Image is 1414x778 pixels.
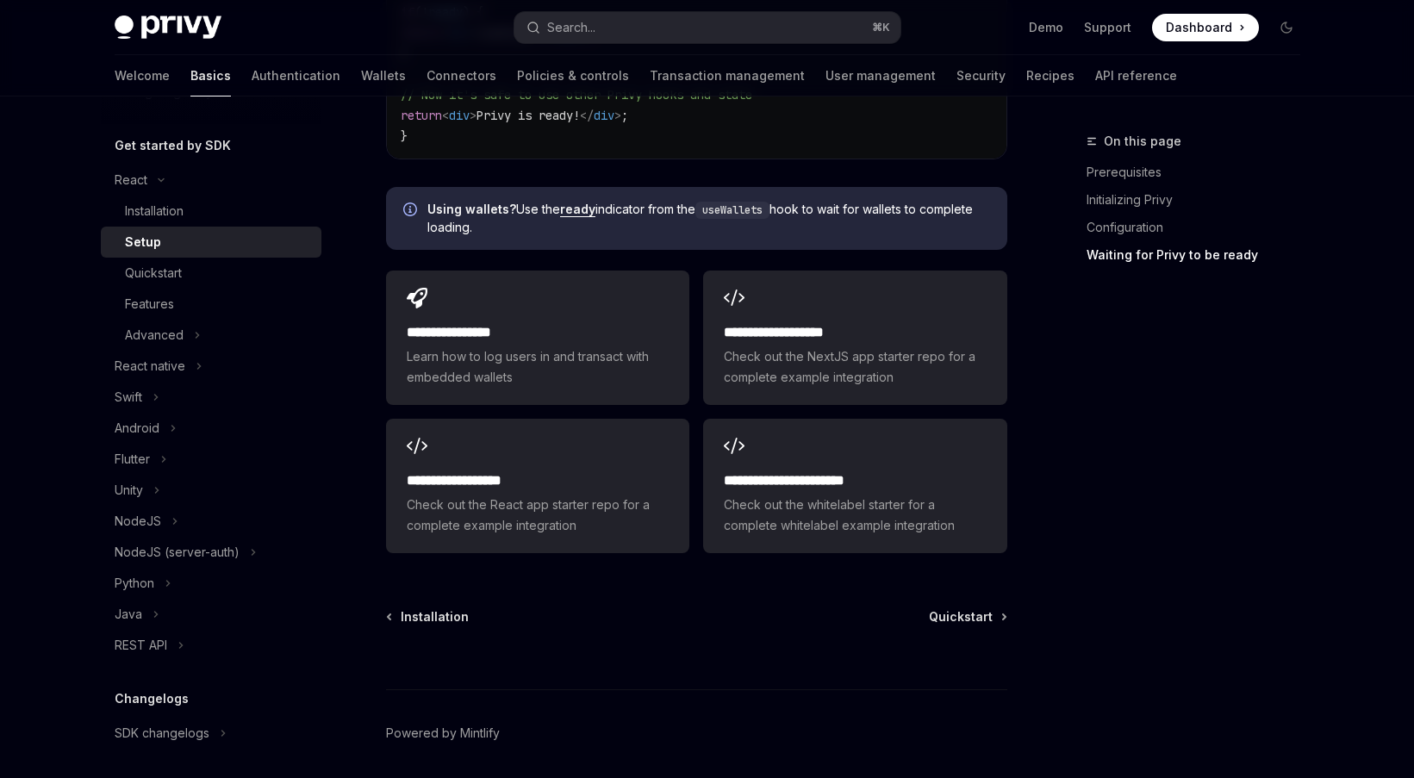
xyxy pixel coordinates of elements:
[1087,186,1314,214] a: Initializing Privy
[427,201,990,236] span: Use the indicator from the hook to wait for wallets to complete loading.
[115,723,209,744] div: SDK changelogs
[101,475,321,506] button: Toggle Unity section
[547,17,595,38] div: Search...
[650,55,805,96] a: Transaction management
[115,449,150,470] div: Flutter
[594,108,614,123] span: div
[388,608,469,626] a: Installation
[1029,19,1063,36] a: Demo
[614,108,621,123] span: >
[401,608,469,626] span: Installation
[101,351,321,382] button: Toggle React native section
[115,511,161,532] div: NodeJS
[115,55,170,96] a: Welcome
[101,718,321,749] button: Toggle SDK changelogs section
[386,419,689,553] a: **** **** **** ***Check out the React app starter repo for a complete example integration
[386,725,500,742] a: Powered by Mintlify
[1166,19,1232,36] span: Dashboard
[872,21,890,34] span: ⌘ K
[101,258,321,289] a: Quickstart
[1026,55,1075,96] a: Recipes
[101,320,321,351] button: Toggle Advanced section
[1104,131,1181,152] span: On this page
[125,201,184,221] div: Installation
[125,294,174,314] div: Features
[115,604,142,625] div: Java
[115,170,147,190] div: React
[386,271,689,405] a: **** **** **** *Learn how to log users in and transact with embedded wallets
[115,135,231,156] h5: Get started by SDK
[125,232,161,252] div: Setup
[703,271,1006,405] a: **** **** **** ****Check out the NextJS app starter repo for a complete example integration
[449,108,470,123] span: div
[101,289,321,320] a: Features
[470,108,477,123] span: >
[115,356,185,377] div: React native
[1095,55,1177,96] a: API reference
[1084,19,1131,36] a: Support
[101,506,321,537] button: Toggle NodeJS section
[252,55,340,96] a: Authentication
[101,630,321,661] button: Toggle REST API section
[514,12,900,43] button: Open search
[101,382,321,413] button: Toggle Swift section
[956,55,1006,96] a: Security
[703,419,1006,553] a: **** **** **** **** ***Check out the whitelabel starter for a complete whitelabel example integra...
[407,495,669,536] span: Check out the React app starter repo for a complete example integration
[621,108,628,123] span: ;
[1087,214,1314,241] a: Configuration
[929,608,993,626] span: Quickstart
[407,346,669,388] span: Learn how to log users in and transact with embedded wallets
[401,108,442,123] span: return
[190,55,231,96] a: Basics
[825,55,936,96] a: User management
[101,196,321,227] a: Installation
[403,202,420,220] svg: Info
[101,599,321,630] button: Toggle Java section
[724,346,986,388] span: Check out the NextJS app starter repo for a complete example integration
[427,55,496,96] a: Connectors
[101,568,321,599] button: Toggle Python section
[101,413,321,444] button: Toggle Android section
[115,480,143,501] div: Unity
[115,573,154,594] div: Python
[101,227,321,258] a: Setup
[1273,14,1300,41] button: Toggle dark mode
[1087,159,1314,186] a: Prerequisites
[442,108,449,123] span: <
[361,55,406,96] a: Wallets
[115,688,189,709] h5: Changelogs
[1087,241,1314,269] a: Waiting for Privy to be ready
[115,635,167,656] div: REST API
[427,202,516,216] strong: Using wallets?
[517,55,629,96] a: Policies & controls
[1152,14,1259,41] a: Dashboard
[115,387,142,408] div: Swift
[125,325,184,345] div: Advanced
[115,16,221,40] img: dark logo
[401,128,408,144] span: }
[115,542,240,563] div: NodeJS (server-auth)
[560,202,595,217] a: ready
[580,108,594,123] span: </
[125,263,182,283] div: Quickstart
[101,537,321,568] button: Toggle NodeJS (server-auth) section
[929,608,1006,626] a: Quickstart
[101,444,321,475] button: Toggle Flutter section
[695,202,769,219] code: useWallets
[101,165,321,196] button: Toggle React section
[724,495,986,536] span: Check out the whitelabel starter for a complete whitelabel example integration
[115,418,159,439] div: Android
[477,108,580,123] span: Privy is ready!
